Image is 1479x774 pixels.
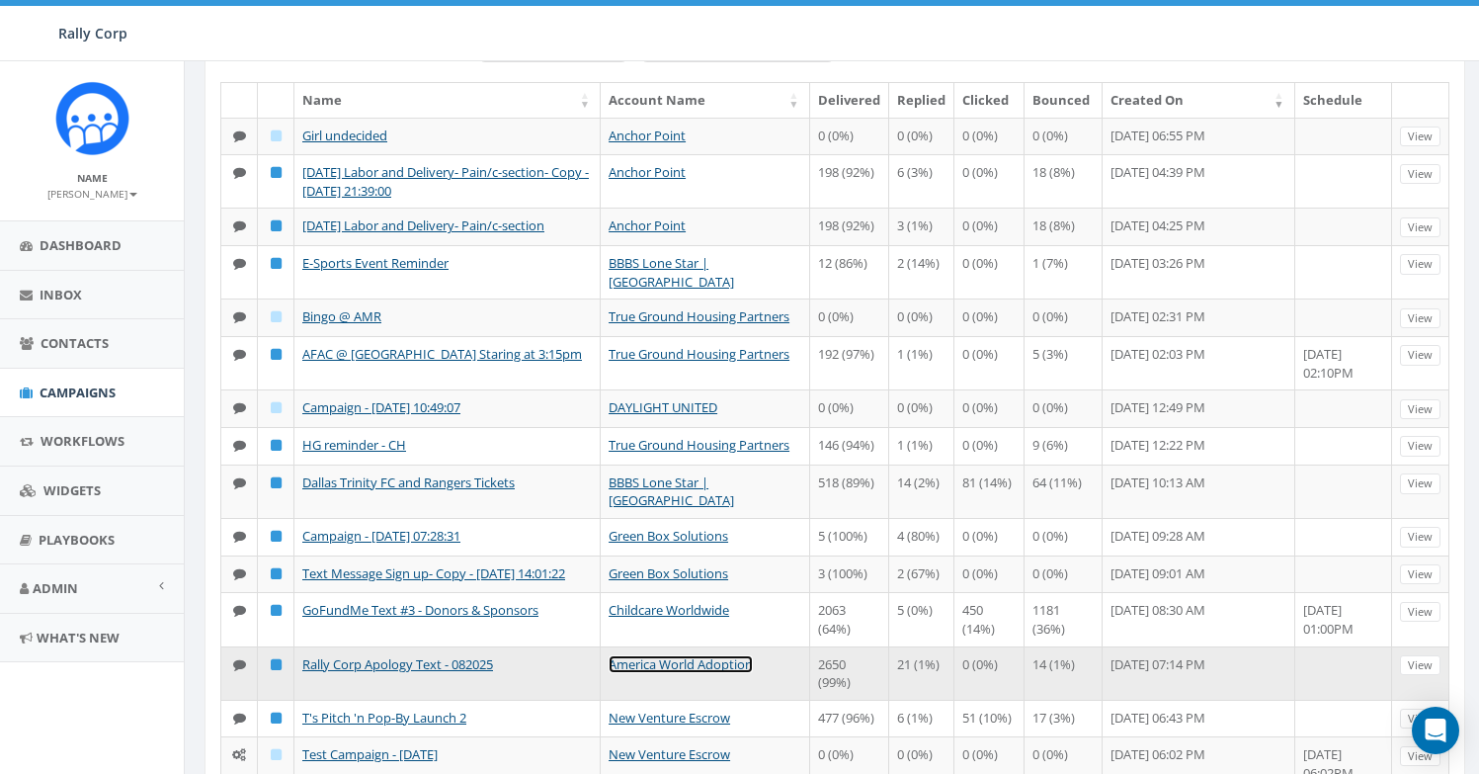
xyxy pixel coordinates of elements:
a: View [1400,746,1440,767]
a: T's Pitch 'n Pop-By Launch 2 [302,709,466,727]
i: Text SMS [233,257,246,270]
a: View [1400,436,1440,457]
a: View [1400,345,1440,366]
td: 17 (3%) [1025,700,1103,737]
td: 6 (3%) [889,154,954,208]
th: Clicked [954,83,1024,118]
td: [DATE] 09:01 AM [1103,556,1295,593]
i: Draft [271,401,282,414]
a: Girl undecided [302,127,387,144]
a: Anchor Point [609,216,686,234]
td: [DATE] 02:10PM [1295,336,1392,389]
th: Name: activate to sort column ascending [294,83,601,118]
td: 0 (0%) [954,245,1024,299]
a: View [1400,527,1440,548]
span: Widgets [43,481,101,499]
td: 0 (0%) [954,154,1024,208]
a: View [1400,399,1440,420]
i: Published [271,712,282,725]
i: Text SMS [233,604,246,617]
a: Dallas Trinity FC and Rangers Tickets [302,473,515,491]
a: View [1400,602,1440,623]
a: View [1400,655,1440,676]
td: [DATE] 07:14 PM [1103,646,1295,700]
th: Account Name: activate to sort column ascending [601,83,809,118]
td: 0 (0%) [954,427,1024,465]
a: BBBS Lone Star | [GEOGRAPHIC_DATA] [609,254,734,291]
td: [DATE] 10:13 AM [1103,465,1295,518]
td: 0 (0%) [954,336,1024,389]
td: 0 (0%) [1025,118,1103,155]
td: [DATE] 09:28 AM [1103,518,1295,556]
td: 0 (0%) [810,299,890,336]
td: 9 (6%) [1025,427,1103,465]
a: New Venture Escrow [609,709,730,727]
i: Published [271,658,282,671]
td: [DATE] 04:39 PM [1103,154,1295,208]
td: 0 (0%) [954,118,1024,155]
a: True Ground Housing Partners [609,307,789,325]
i: Text SMS [233,567,246,580]
a: Green Box Solutions [609,527,728,545]
td: 0 (0%) [810,389,890,427]
td: 192 (97%) [810,336,890,389]
td: 0 (0%) [954,208,1024,245]
i: Text SMS [233,530,246,543]
a: [DATE] Labor and Delivery- Pain/c-section- Copy - [DATE] 21:39:00 [302,163,589,200]
a: Test Campaign - [DATE] [302,745,438,763]
td: 12 (86%) [810,245,890,299]
i: Published [271,166,282,179]
i: Text SMS [233,166,246,179]
td: [DATE] 02:03 PM [1103,336,1295,389]
td: 146 (94%) [810,427,890,465]
a: View [1400,164,1440,185]
th: Schedule [1295,83,1392,118]
span: Contacts [41,334,109,352]
span: Campaigns [40,384,116,401]
a: Anchor Point [609,163,686,181]
td: 5 (3%) [1025,336,1103,389]
td: 0 (0%) [954,518,1024,556]
small: Name [77,171,108,185]
a: View [1400,308,1440,329]
td: 2 (14%) [889,245,954,299]
td: [DATE] 08:30 AM [1103,592,1295,645]
i: Published [271,567,282,580]
td: [DATE] 02:31 PM [1103,299,1295,336]
a: View [1400,217,1440,238]
td: 4 (80%) [889,518,954,556]
td: 450 (14%) [954,592,1024,645]
th: Replied [889,83,954,118]
a: America World Adoption [609,655,753,673]
a: New Venture Escrow [609,745,730,763]
td: 2063 (64%) [810,592,890,645]
i: Draft [271,748,282,761]
span: Workflows [41,432,124,450]
i: Automated Message [232,748,246,761]
span: Dashboard [40,236,122,254]
td: 0 (0%) [889,299,954,336]
td: 198 (92%) [810,208,890,245]
i: Published [271,439,282,452]
i: Text SMS [233,712,246,725]
a: Anchor Point [609,127,686,144]
td: 6 (1%) [889,700,954,737]
th: Bounced [1025,83,1103,118]
a: [PERSON_NAME] [47,184,137,202]
td: 0 (0%) [954,299,1024,336]
a: Text Message Sign up- Copy - [DATE] 14:01:22 [302,564,565,582]
small: [PERSON_NAME] [47,187,137,201]
span: Rally Corp [58,24,127,43]
a: BBBS Lone Star | [GEOGRAPHIC_DATA] [609,473,734,510]
td: 2 (67%) [889,556,954,593]
td: 5 (100%) [810,518,890,556]
td: [DATE] 04:25 PM [1103,208,1295,245]
td: [DATE] 03:26 PM [1103,245,1295,299]
a: Campaign - [DATE] 07:28:31 [302,527,460,545]
i: Text SMS [233,219,246,232]
td: 0 (0%) [954,646,1024,700]
td: [DATE] 12:22 PM [1103,427,1295,465]
td: 0 (0%) [954,556,1024,593]
a: AFAC @ [GEOGRAPHIC_DATA] Staring at 3:15pm [302,345,582,363]
a: GoFundMe Text #3 - Donors & Sponsors [302,601,538,619]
